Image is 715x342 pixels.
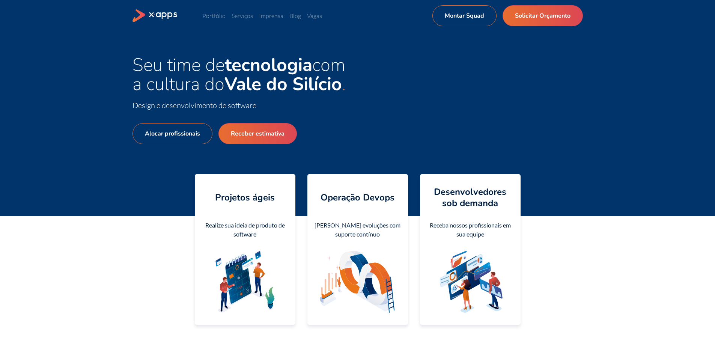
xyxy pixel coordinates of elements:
a: Blog [289,12,301,20]
h4: Operação Devops [321,192,394,203]
div: Realize sua ideia de produto de software [201,221,289,239]
h4: Projetos ágeis [215,192,275,203]
span: Seu time de com a cultura do [132,53,345,96]
strong: Vale do Silício [224,72,342,96]
div: Receba nossos profissionais em sua equipe [426,221,515,239]
a: Solicitar Orçamento [503,5,583,26]
a: Portfólio [202,12,226,20]
a: Alocar profissionais [132,123,212,144]
strong: tecnologia [225,53,312,77]
a: Serviços [232,12,253,20]
a: Imprensa [259,12,283,20]
div: [PERSON_NAME] evoluções com suporte contínuo [313,221,402,239]
h4: Desenvolvedores sob demanda [426,186,515,209]
a: Montar Squad [432,5,497,26]
a: Vagas [307,12,322,20]
a: Receber estimativa [218,123,297,144]
span: Design e desenvolvimento de software [132,101,256,110]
